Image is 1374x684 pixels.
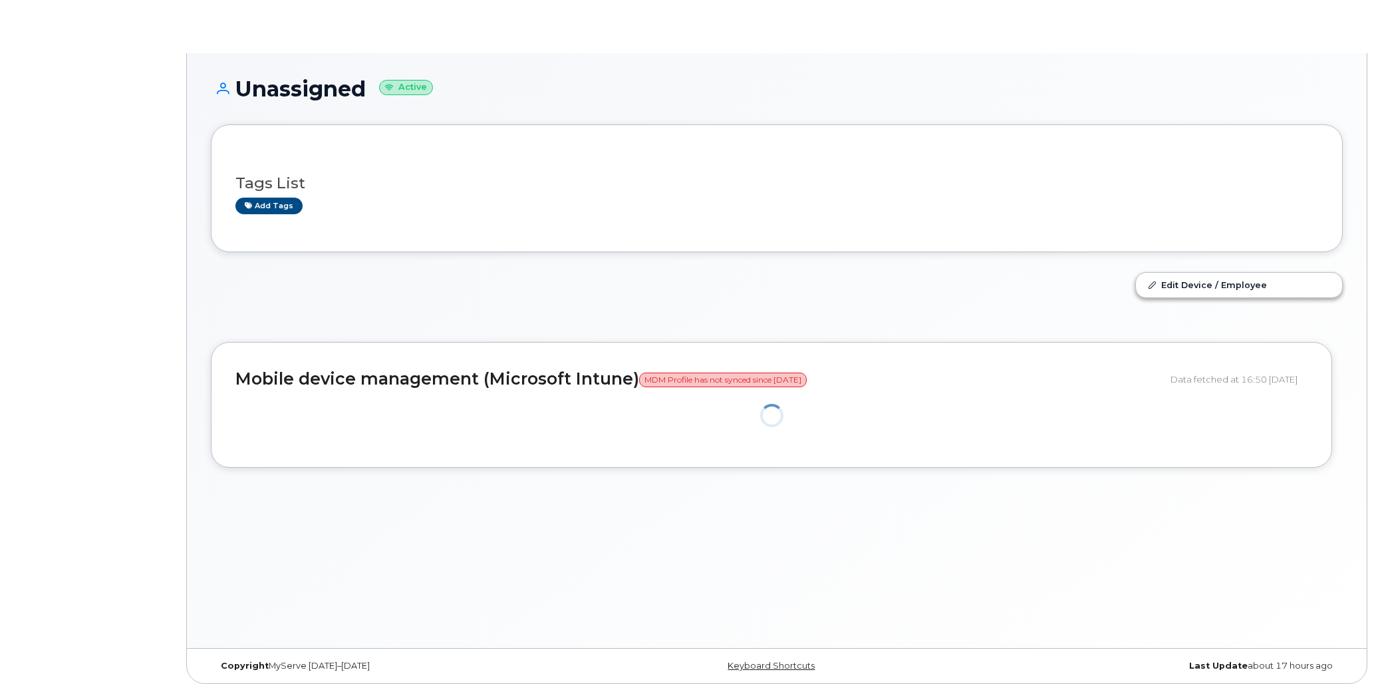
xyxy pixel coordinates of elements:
[211,77,1343,100] h1: Unassigned
[235,175,1318,192] h3: Tags List
[235,370,1161,389] h2: Mobile device management (Microsoft Intune)
[211,661,588,671] div: MyServe [DATE]–[DATE]
[639,373,807,387] span: MDM Profile has not synced since [DATE]
[221,661,269,671] strong: Copyright
[235,198,303,214] a: Add tags
[728,661,815,671] a: Keyboard Shortcuts
[1136,273,1342,297] a: Edit Device / Employee
[966,661,1343,671] div: about 17 hours ago
[1170,367,1307,392] div: Data fetched at 16:50 [DATE]
[1189,661,1248,671] strong: Last Update
[379,80,433,95] small: Active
